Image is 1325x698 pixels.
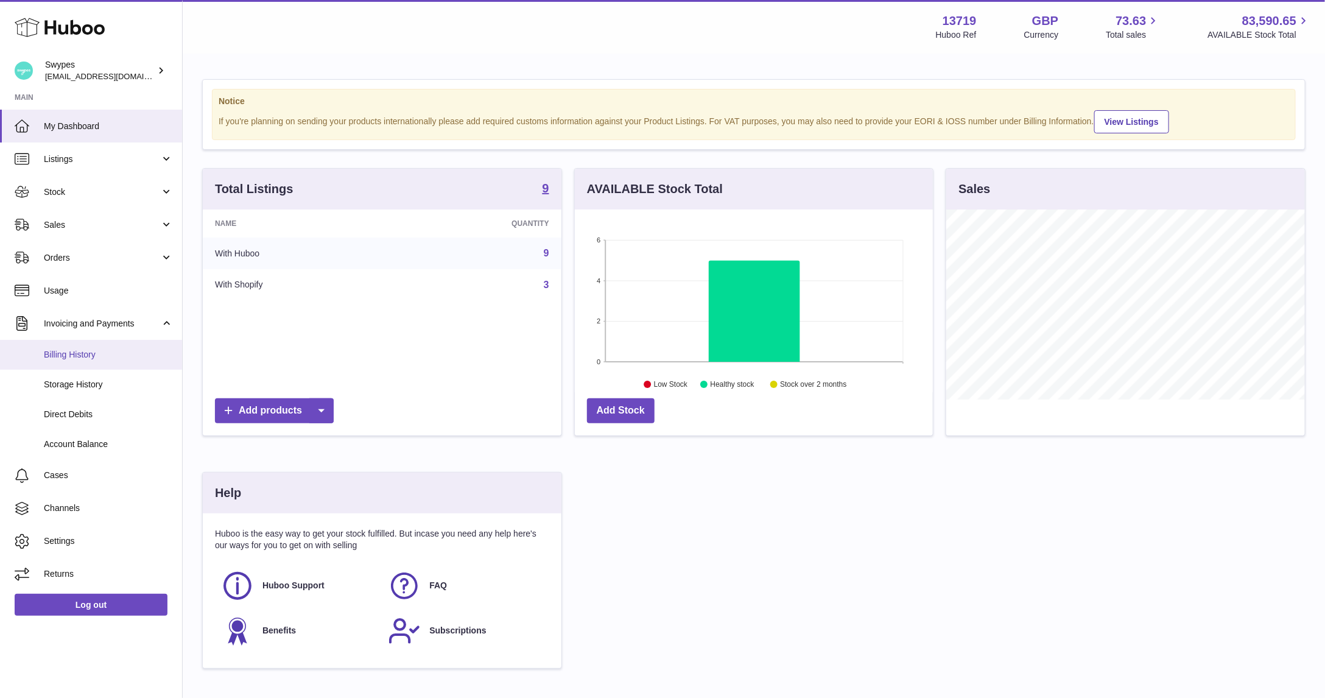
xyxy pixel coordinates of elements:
a: Huboo Support [221,569,376,602]
a: 73.63 Total sales [1106,13,1160,41]
a: FAQ [388,569,543,602]
p: Huboo is the easy way to get your stock fulfilled. But incase you need any help here's our ways f... [215,528,549,551]
span: 73.63 [1116,13,1146,29]
span: Total sales [1106,29,1160,41]
img: hello@swypes.co.uk [15,62,33,80]
a: 3 [544,280,549,290]
span: Cases [44,470,173,481]
span: Channels [44,502,173,514]
span: Account Balance [44,439,173,450]
h3: Total Listings [215,181,293,197]
h3: Sales [958,181,990,197]
text: 6 [597,236,600,244]
h3: Help [215,485,241,501]
text: 4 [597,277,600,284]
span: My Dashboard [44,121,173,132]
a: Benefits [221,615,376,647]
text: Stock over 2 months [780,381,846,389]
text: Low Stock [654,381,688,389]
h3: AVAILABLE Stock Total [587,181,723,197]
span: Storage History [44,379,173,390]
span: Subscriptions [429,625,486,636]
span: Huboo Support [262,580,325,591]
div: If you're planning on sending your products internationally please add required customs informati... [219,108,1289,133]
a: 83,590.65 AVAILABLE Stock Total [1207,13,1310,41]
span: Orders [44,252,160,264]
a: 9 [544,248,549,258]
span: Stock [44,186,160,198]
text: 0 [597,358,600,365]
span: Billing History [44,349,173,361]
span: 83,590.65 [1242,13,1296,29]
span: Direct Debits [44,409,173,420]
strong: 9 [543,182,549,194]
span: FAQ [429,580,447,591]
span: Benefits [262,625,296,636]
a: Add products [215,398,334,423]
a: Add Stock [587,398,655,423]
div: Currency [1024,29,1059,41]
span: Returns [44,568,173,580]
td: With Huboo [203,238,396,269]
span: Usage [44,285,173,297]
text: Healthy stock [710,381,754,389]
span: Sales [44,219,160,231]
strong: Notice [219,96,1289,107]
th: Name [203,210,396,238]
strong: GBP [1032,13,1058,29]
div: Huboo Ref [936,29,977,41]
div: Swypes [45,59,155,82]
td: With Shopify [203,269,396,301]
th: Quantity [396,210,561,238]
span: Invoicing and Payments [44,318,160,330]
span: [EMAIL_ADDRESS][DOMAIN_NAME] [45,71,179,81]
text: 2 [597,318,600,325]
strong: 13719 [943,13,977,29]
a: View Listings [1094,110,1169,133]
a: Log out [15,594,167,616]
a: Subscriptions [388,615,543,647]
span: Settings [44,535,173,547]
a: 9 [543,182,549,197]
span: Listings [44,153,160,165]
span: AVAILABLE Stock Total [1207,29,1310,41]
